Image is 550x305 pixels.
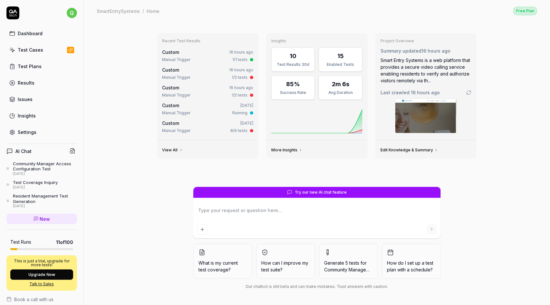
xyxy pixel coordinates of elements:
[381,38,472,44] h3: Project Overview
[324,267,377,272] span: Community Management
[161,65,255,82] a: Custom16 hours agoManual Trigger1/2 tests
[10,269,73,280] button: Upgrade Now
[381,89,440,96] span: Last crawled
[18,79,34,86] div: Results
[229,50,253,55] time: 16 hours ago
[6,109,77,122] a: Insights
[6,296,77,303] a: Book a call with us
[197,224,207,235] button: Add attachment
[230,128,247,134] div: 8/9 tests
[229,67,253,72] time: 16 hours ago
[421,48,450,54] time: 16 hours ago
[13,180,58,185] div: Test Coverage Inquiry
[6,126,77,138] a: Settings
[324,259,372,273] span: Generate 5 tests for
[256,244,315,279] button: How can I improve my test suite?
[18,129,36,136] div: Settings
[232,110,247,116] div: Running
[6,193,77,208] a: Resident Management Test Generation[DATE]
[162,38,254,44] h3: Recent Test Results
[193,244,252,279] button: What is my current test coverage?
[290,52,296,60] div: 10
[13,204,77,208] div: [DATE]
[240,121,253,126] time: [DATE]
[13,161,77,172] div: Community Manager Access Configuration Test
[271,147,303,153] a: More Insights
[271,38,362,44] h3: Insights
[229,85,253,90] time: 16 hours ago
[262,259,310,273] span: How can I improve my test suite?
[286,80,300,88] div: 85%
[18,63,42,70] div: Test Plans
[6,44,77,56] a: Test Cases
[382,244,441,279] button: How do I set up a test plan with a schedule?
[162,85,179,90] span: Custom
[67,8,77,18] span: q
[18,30,43,37] div: Dashboard
[13,185,58,190] div: [DATE]
[411,90,440,95] time: 16 hours ago
[18,96,33,103] div: Issues
[381,147,438,153] a: Edit Knowledge & Summary
[162,103,179,108] span: Custom
[161,47,255,64] a: Custom16 hours agoManual Trigger1/1 tests
[13,193,77,204] div: Resident Management Test Generation
[10,281,73,287] a: Talk to Sales
[275,90,311,96] div: Success Rate
[395,99,457,133] img: Screenshot
[6,180,77,189] a: Test Coverage Inquiry[DATE]
[513,6,537,15] button: Free Plan
[381,48,421,54] span: Summary updated
[13,172,77,176] div: [DATE]
[161,118,255,135] a: Custom[DATE]Manual Trigger8/9 tests
[6,76,77,89] a: Results
[162,75,191,80] div: Manual Trigger
[337,52,344,60] div: 15
[232,57,247,63] div: 1/1 tests
[232,92,247,98] div: 1/2 tests
[6,60,77,73] a: Test Plans
[6,27,77,40] a: Dashboard
[40,216,50,222] span: New
[319,244,378,279] button: Generate 5 tests forCommunity Management
[162,67,179,73] span: Custom
[162,128,191,134] div: Manual Trigger
[162,49,179,55] span: Custom
[10,259,73,267] p: This is just a trial, upgrade for more tests!
[332,80,349,88] div: 2m 6s
[295,189,347,195] span: Try our new AI chat feature
[240,103,253,108] time: [DATE]
[18,46,43,53] div: Test Cases
[232,75,247,80] div: 1/2 tests
[323,62,358,67] div: Enabled Tests
[161,83,255,99] a: Custom16 hours agoManual Trigger1/2 tests
[513,7,537,15] div: Free Plan
[466,90,471,95] a: Go to crawling settings
[18,112,36,119] div: Insights
[10,239,31,245] h5: Test Runs
[193,284,441,290] div: Our chatbot is still beta and can make mistakes. Trust answers with caution.
[97,8,140,14] div: SmartEntrySystems
[6,93,77,106] a: Issues
[381,57,472,84] div: Smart Entry Systems is a web platform that provides a secure video calling service enabling resid...
[6,214,77,224] a: New
[161,101,255,117] a: Custom[DATE]Manual TriggerRunning
[15,148,32,155] h4: AI Chat
[323,90,358,96] div: Avg Duration
[162,92,191,98] div: Manual Trigger
[14,296,53,303] span: Book a call with us
[56,239,73,246] span: 11 of 100
[142,8,144,14] div: /
[67,6,77,19] button: q
[199,259,247,273] span: What is my current test coverage?
[6,161,77,176] a: Community Manager Access Configuration Test[DATE]
[162,57,191,63] div: Manual Trigger
[162,147,183,153] a: View All
[147,8,159,14] div: Home
[162,110,191,116] div: Manual Trigger
[387,259,435,273] span: How do I set up a test plan with a schedule?
[162,120,179,126] span: Custom
[275,62,311,67] div: Test Results 30d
